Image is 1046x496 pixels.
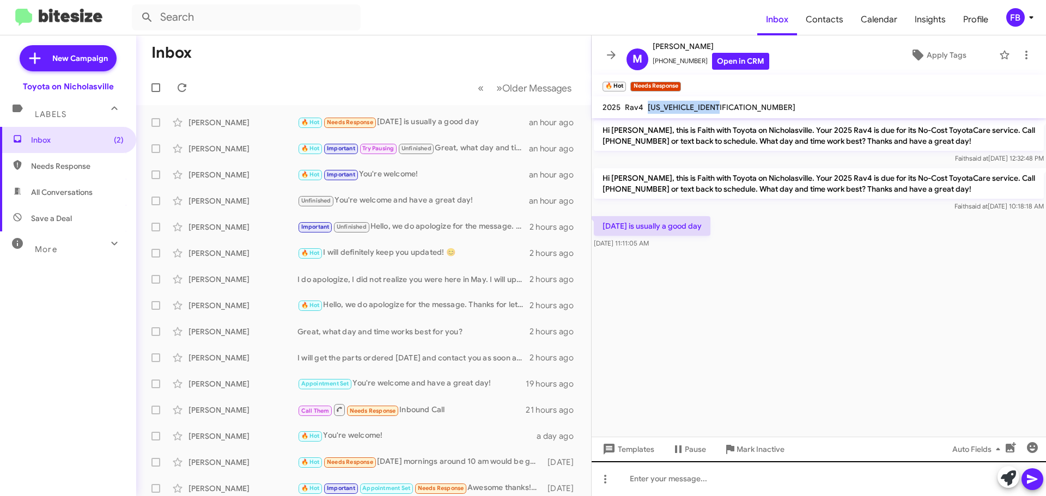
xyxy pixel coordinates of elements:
div: You're welcome! [297,168,529,181]
div: an hour ago [529,195,582,206]
div: You're welcome and have a great day! [297,194,529,207]
span: Labels [35,109,66,119]
div: [PERSON_NAME] [188,274,297,285]
div: [PERSON_NAME] [188,169,297,180]
div: 19 hours ago [526,378,582,389]
span: Try Pausing [362,145,394,152]
div: 2 hours ago [530,274,582,285]
div: Great, what day and time works best for you? [297,326,530,337]
div: 2 hours ago [530,222,582,232]
span: » [496,81,502,95]
button: Previous [471,77,490,99]
div: [PERSON_NAME] [188,143,297,154]
span: More [35,244,57,254]
button: Mark Inactive [715,439,793,459]
div: [DATE] [542,457,582,468]
a: Open in CRM [712,53,769,70]
div: 21 hours ago [526,405,582,415]
small: Needs Response [630,82,680,91]
button: Auto Fields [944,439,1013,459]
a: New Campaign [20,45,117,71]
div: You're welcome! [297,430,537,442]
div: [DATE] is usually a good day [297,116,529,128]
span: Templates [600,439,654,459]
div: Toyota on Nicholasville [23,81,114,92]
h1: Inbox [151,44,192,62]
span: Needs Response [327,458,373,466]
span: [US_VEHICLE_IDENTIFICATION_NUMBER] [648,102,795,112]
span: 🔥 Hot [301,119,320,126]
p: Hi [PERSON_NAME], this is Faith with Toyota on Nicholasville. Your 2025 Rav4 is due for its No-Co... [594,168,1044,199]
p: Hi [PERSON_NAME], this is Faith with Toyota on Nicholasville. Your 2025 Rav4 is due for its No-Co... [594,120,1044,151]
span: Important [327,145,355,152]
div: an hour ago [529,169,582,180]
span: Inbox [31,134,124,145]
div: [PERSON_NAME] [188,300,297,311]
div: Hello, we do apologize for the message. Thanks for letting us know, we will update our records! H... [297,299,530,311]
span: Needs Response [327,119,373,126]
span: M [633,51,642,68]
span: [DATE] 11:11:05 AM [594,239,649,247]
nav: Page navigation example [472,77,578,99]
span: Faith [DATE] 12:32:48 PM [955,154,1044,162]
div: [PERSON_NAME] [188,405,297,415]
div: [PERSON_NAME] [188,457,297,468]
div: I will get the parts ordered [DATE] and contact you as soon as they arrive to set up an appointme... [297,352,530,363]
button: Pause [663,439,715,459]
span: Unfinished [402,145,431,152]
span: 🔥 Hot [301,458,320,466]
div: [PERSON_NAME] [188,352,297,363]
div: [PERSON_NAME] [188,222,297,232]
div: [DATE] mornings around 10 am would be great [297,456,542,468]
span: Appointment Set [362,485,410,492]
button: Apply Tags [882,45,994,65]
div: FB [1006,8,1025,27]
span: Mark Inactive [737,439,784,459]
span: New Campaign [52,53,108,64]
div: 2 hours ago [530,326,582,337]
span: Rav4 [625,102,643,112]
div: [PERSON_NAME] [188,117,297,128]
span: [PERSON_NAME] [653,40,769,53]
div: Inbound Call [297,403,526,417]
span: said at [969,202,988,210]
button: Templates [592,439,663,459]
div: [PERSON_NAME] [188,431,297,442]
span: Call Them [301,407,330,414]
a: Insights [906,4,954,35]
span: Calendar [852,4,906,35]
span: « [478,81,484,95]
input: Search [132,4,361,30]
span: 🔥 Hot [301,302,320,309]
a: Contacts [797,4,852,35]
span: Unfinished [301,197,331,204]
button: FB [997,8,1034,27]
span: Inbox [757,4,797,35]
div: [PERSON_NAME] [188,248,297,259]
span: 🔥 Hot [301,432,320,439]
div: [PERSON_NAME] [188,326,297,337]
div: Awesome thanks!!!! [297,482,542,494]
span: Needs Response [350,407,396,414]
div: [PERSON_NAME] [188,483,297,494]
div: 2 hours ago [530,300,582,311]
span: 🔥 Hot [301,145,320,152]
div: an hour ago [529,117,582,128]
span: 2025 [603,102,621,112]
span: 🔥 Hot [301,249,320,256]
small: 🔥 Hot [603,82,626,91]
span: Profile [954,4,997,35]
div: [DATE] [542,483,582,494]
span: Important [327,171,355,178]
div: 2 hours ago [530,248,582,259]
span: Save a Deal [31,213,72,224]
span: Important [327,485,355,492]
span: Important [301,223,330,230]
span: Pause [685,439,706,459]
span: Apply Tags [927,45,966,65]
span: said at [969,154,988,162]
div: Great, what day and time works best for you? [297,142,529,155]
span: Faith [DATE] 10:18:18 AM [954,202,1044,210]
